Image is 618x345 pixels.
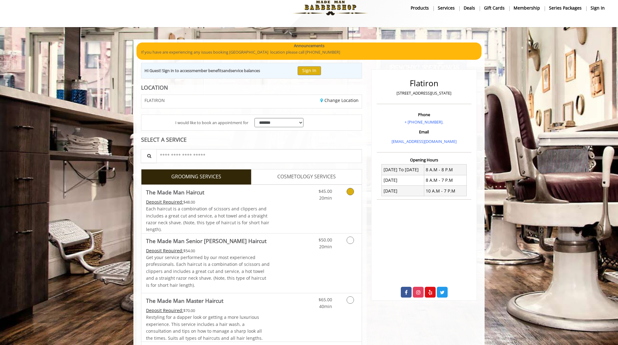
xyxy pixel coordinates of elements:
div: $54.00 [146,247,270,254]
td: [DATE] [382,175,424,185]
a: Gift cardsgift cards [480,3,509,12]
h2: Flatiron [378,79,470,88]
b: member benefits [192,68,223,73]
button: Service Search [141,149,157,163]
button: Sign In [298,66,321,75]
span: 20min [319,195,332,201]
p: If you have are experiencing any issues booking [GEOGRAPHIC_DATA] location please call [PHONE_NUM... [141,49,477,55]
b: The Made Man Senior [PERSON_NAME] Haircut [146,237,266,245]
h3: Phone [378,112,470,117]
b: Membership [514,5,540,11]
h3: Opening Hours [377,158,471,162]
b: Announcements [294,43,324,49]
b: The Made Man Haircut [146,188,204,197]
td: 10 A.M - 7 P.M [424,186,466,196]
b: LOCATION [141,84,168,91]
span: This service needs some Advance to be paid before we block your appointment [146,248,183,254]
td: [DATE] [382,186,424,196]
span: I would like to book an appointment for [175,120,248,126]
span: GROOMING SERVICES [171,173,221,181]
span: $50.00 [319,237,332,243]
div: Hi Guest! Sign in to access and [144,67,260,74]
a: DealsDeals [459,3,480,12]
p: [STREET_ADDRESS][US_STATE] [378,90,470,96]
b: products [411,5,429,11]
span: Each haircut is a combination of scissors and clippers and includes a great cut and service, a ho... [146,206,269,232]
b: gift cards [484,5,505,11]
b: Deals [464,5,475,11]
b: service balances [230,68,260,73]
p: Get your service performed by our most experienced professionals. Each haircut is a combination o... [146,254,270,289]
span: 20min [319,244,332,250]
b: The Made Man Master Haircut [146,296,223,305]
b: sign in [591,5,605,11]
span: 40min [319,303,332,309]
div: $70.00 [146,307,270,314]
span: COSMETOLOGY SERVICES [277,173,336,181]
a: sign insign in [586,3,609,12]
a: + [PHONE_NUMBER]. [405,119,443,125]
td: [DATE] To [DATE] [382,164,424,175]
a: MembershipMembership [509,3,545,12]
b: Services [438,5,455,11]
h3: Email [378,130,470,134]
span: $65.00 [319,297,332,302]
div: $48.00 [146,199,270,205]
span: $45.00 [319,188,332,194]
span: FLATIRON [144,98,165,103]
span: This service needs some Advance to be paid before we block your appointment [146,199,183,205]
td: 8 A.M - 8 P.M [424,164,466,175]
span: This service needs some Advance to be paid before we block your appointment [146,307,183,313]
a: [EMAIL_ADDRESS][DOMAIN_NAME] [392,139,457,144]
a: Change Location [320,97,359,103]
a: Productsproducts [406,3,433,12]
span: Restyling for a dapper look or getting a more luxurious experience. This service includes a hair ... [146,314,263,341]
b: Series packages [549,5,582,11]
a: ServicesServices [433,3,459,12]
div: SELECT A SERVICE [141,137,362,143]
td: 8 A.M - 7 P.M [424,175,466,185]
a: Series packagesSeries packages [545,3,586,12]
